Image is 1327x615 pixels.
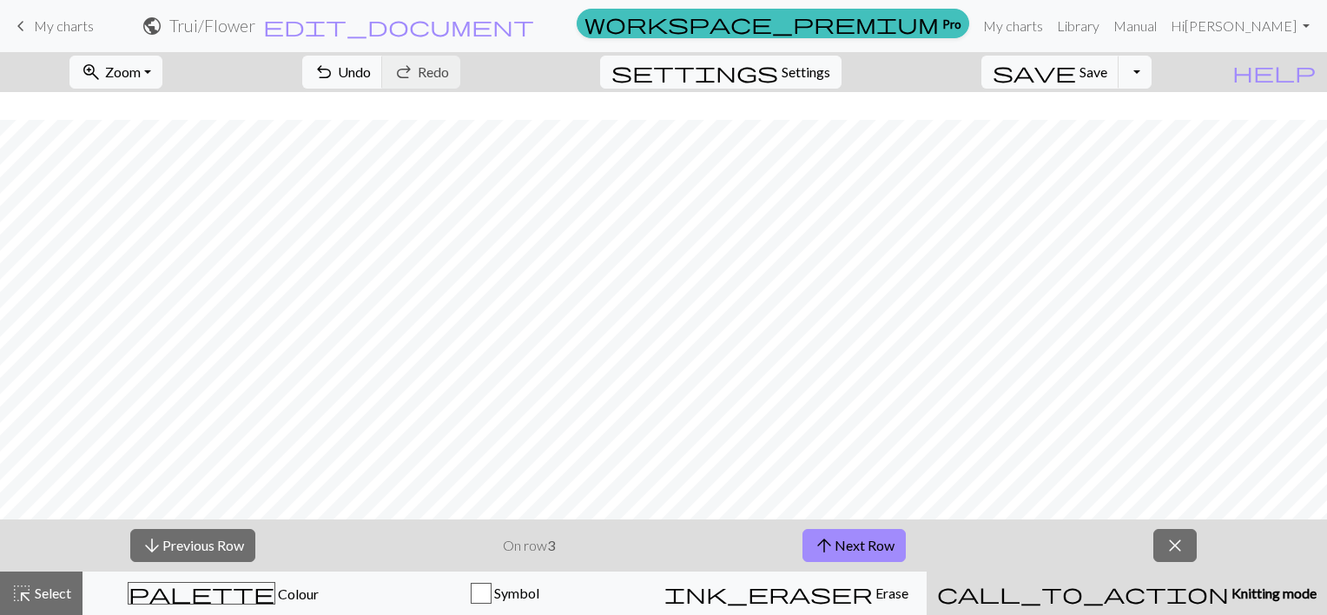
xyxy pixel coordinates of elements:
[814,533,835,558] span: arrow_upward
[584,11,939,36] span: workspace_premium
[142,533,162,558] span: arrow_downward
[11,581,32,605] span: highlight_alt
[1050,9,1106,43] a: Library
[105,63,141,80] span: Zoom
[802,529,906,562] button: Next Row
[873,585,908,601] span: Erase
[492,585,539,601] span: Symbol
[302,56,383,89] button: Undo
[611,60,778,84] span: settings
[130,529,255,562] button: Previous Row
[275,585,319,602] span: Colour
[263,14,534,38] span: edit_document
[32,585,71,601] span: Select
[364,572,645,615] button: Symbol
[782,62,830,83] span: Settings
[83,572,364,615] button: Colour
[1106,9,1164,43] a: Manual
[547,537,555,553] strong: 3
[927,572,1327,615] button: Knitting mode
[937,581,1229,605] span: call_to_action
[664,581,873,605] span: ink_eraser
[577,9,969,38] a: Pro
[611,62,778,83] i: Settings
[1164,9,1317,43] a: Hi[PERSON_NAME]
[1232,60,1316,84] span: help
[976,9,1050,43] a: My charts
[142,14,162,38] span: public
[129,581,274,605] span: palette
[600,56,842,89] button: SettingsSettings
[34,17,94,34] span: My charts
[10,11,94,41] a: My charts
[645,572,927,615] button: Erase
[169,16,255,36] h2: Trui / Flower
[993,60,1076,84] span: save
[981,56,1119,89] button: Save
[81,60,102,84] span: zoom_in
[338,63,371,80] span: Undo
[69,56,162,89] button: Zoom
[314,60,334,84] span: undo
[10,14,31,38] span: keyboard_arrow_left
[1165,533,1185,558] span: close
[1079,63,1107,80] span: Save
[1229,585,1317,601] span: Knitting mode
[503,535,555,556] p: On row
